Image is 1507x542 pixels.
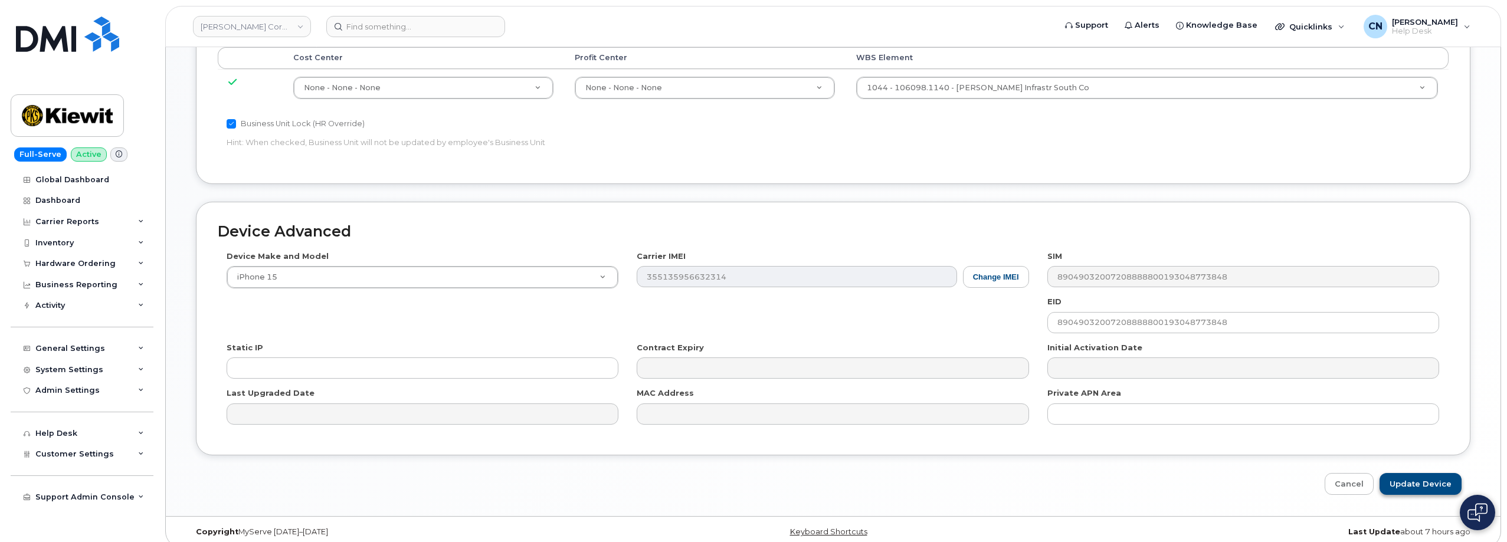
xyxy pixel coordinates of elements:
[294,77,553,98] a: None - None - None
[1289,22,1332,31] span: Quicklinks
[1392,17,1458,27] span: [PERSON_NAME]
[564,47,846,68] th: Profit Center
[227,117,365,131] label: Business Unit Lock (HR Override)
[1467,503,1488,522] img: Open chat
[1267,15,1353,38] div: Quicklinks
[1168,14,1266,37] a: Knowledge Base
[963,266,1029,288] button: Change IMEI
[846,47,1449,68] th: WBS Element
[1049,527,1479,537] div: about 7 hours ago
[1135,19,1159,31] span: Alerts
[1186,19,1257,31] span: Knowledge Base
[227,137,1029,148] p: Hint: When checked, Business Unit will not be updated by employee's Business Unit
[304,83,381,92] span: None - None - None
[637,251,686,262] label: Carrier IMEI
[575,77,834,98] a: None - None - None
[283,47,564,68] th: Cost Center
[193,16,311,37] a: Kiewit Corporation
[1348,527,1400,536] strong: Last Update
[1057,14,1116,37] a: Support
[1325,473,1374,495] a: Cancel
[1380,473,1462,495] input: Update Device
[227,251,329,262] label: Device Make and Model
[1368,19,1382,34] span: CN
[218,224,1449,240] h2: Device Advanced
[637,387,694,399] label: MAC Address
[790,527,867,536] a: Keyboard Shortcuts
[1355,15,1479,38] div: Connor Nguyen
[1116,14,1168,37] a: Alerts
[1392,27,1458,36] span: Help Desk
[1075,19,1108,31] span: Support
[227,267,618,288] a: iPhone 15
[230,272,277,283] span: iPhone 15
[227,119,236,129] input: Business Unit Lock (HR Override)
[637,342,704,353] label: Contract Expiry
[1047,387,1121,399] label: Private APN Area
[227,387,314,399] label: Last Upgraded Date
[227,342,263,353] label: Static IP
[187,527,618,537] div: MyServe [DATE]–[DATE]
[1047,296,1062,307] label: EID
[196,527,238,536] strong: Copyright
[585,83,662,92] span: None - None - None
[1047,342,1142,353] label: Initial Activation Date
[867,83,1089,92] span: 1044 - 106098.1140 - Kiewit Infrastr South Co
[857,77,1437,98] a: 1044 - 106098.1140 - [PERSON_NAME] Infrastr South Co
[1047,251,1062,262] label: SIM
[326,16,505,37] input: Find something...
